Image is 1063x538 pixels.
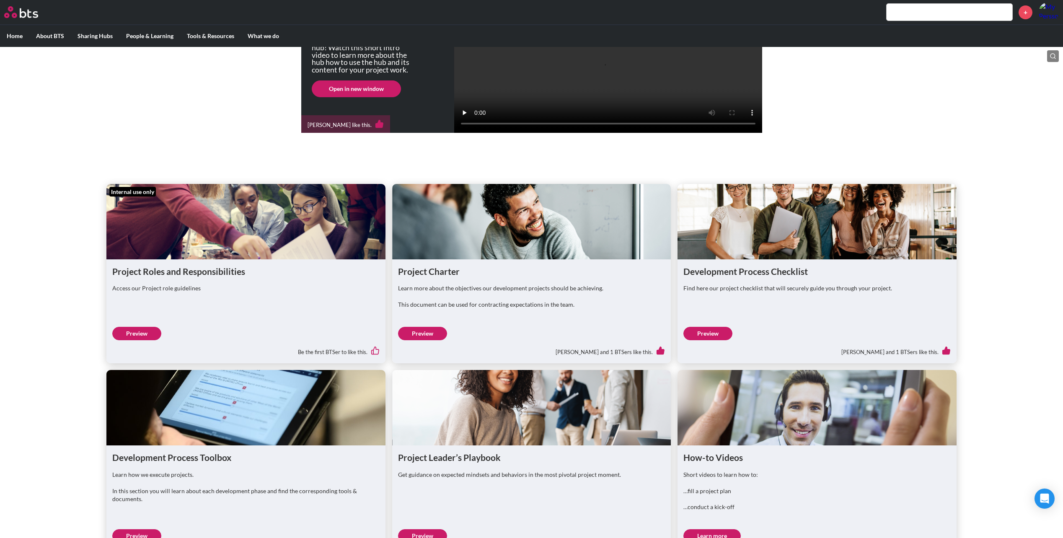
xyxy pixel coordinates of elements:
p: Learn more about the objectives our development projects should be achieving. [398,284,665,292]
h1: How-to Videos [683,451,951,463]
label: What we do [241,25,286,47]
a: Preview [683,327,732,340]
label: People & Learning [119,25,180,47]
p: In this section you will learn about each development phase and find the corresponding tools & do... [112,487,380,503]
div: Internal use only [109,187,156,197]
h1: Development Process Toolbox [112,451,380,463]
img: My Persson [1039,2,1059,22]
label: About BTS [29,25,71,47]
a: Preview [112,327,161,340]
p: Learn how we execute projects. [112,471,380,479]
h1: Project Leader’s Playbook [398,451,665,463]
img: BTS Logo [4,6,38,18]
label: Tools & Resources [180,25,241,47]
p: This document can be used for contracting expectations in the team. [398,300,665,309]
p: Short videos to learn how to: [683,471,951,479]
a: Profile [1039,2,1059,22]
div: [PERSON_NAME] like this. [308,119,384,131]
a: + [1019,5,1032,19]
p: …conduct a kick-off [683,503,951,511]
p: Find here our project checklist that will securely guide you through your project. [683,284,951,292]
a: Open in new window [312,80,401,97]
a: Go home [4,6,54,18]
div: Open Intercom Messenger [1035,489,1055,509]
h1: Development Process Checklist [683,265,951,277]
label: Sharing Hubs [71,25,119,47]
h1: Project Roles and Responsibilities [112,265,380,277]
p: Get guidance on expected mindsets and behaviors in the most pivotal project moment. [398,471,665,479]
div: Be the first BTSer to like this. [112,340,380,358]
h1: Project Charter [398,265,665,277]
div: [PERSON_NAME] and 1 BTSers like this. [398,340,665,358]
p: Welcome to our new project hub! Watch this short intro video to learn more about the hub how to u... [312,37,417,74]
a: Preview [398,327,447,340]
p: Access our Project role guidelines [112,284,380,292]
p: …fill a project plan [683,487,951,495]
div: [PERSON_NAME] and 1 BTSers like this. [683,340,951,358]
